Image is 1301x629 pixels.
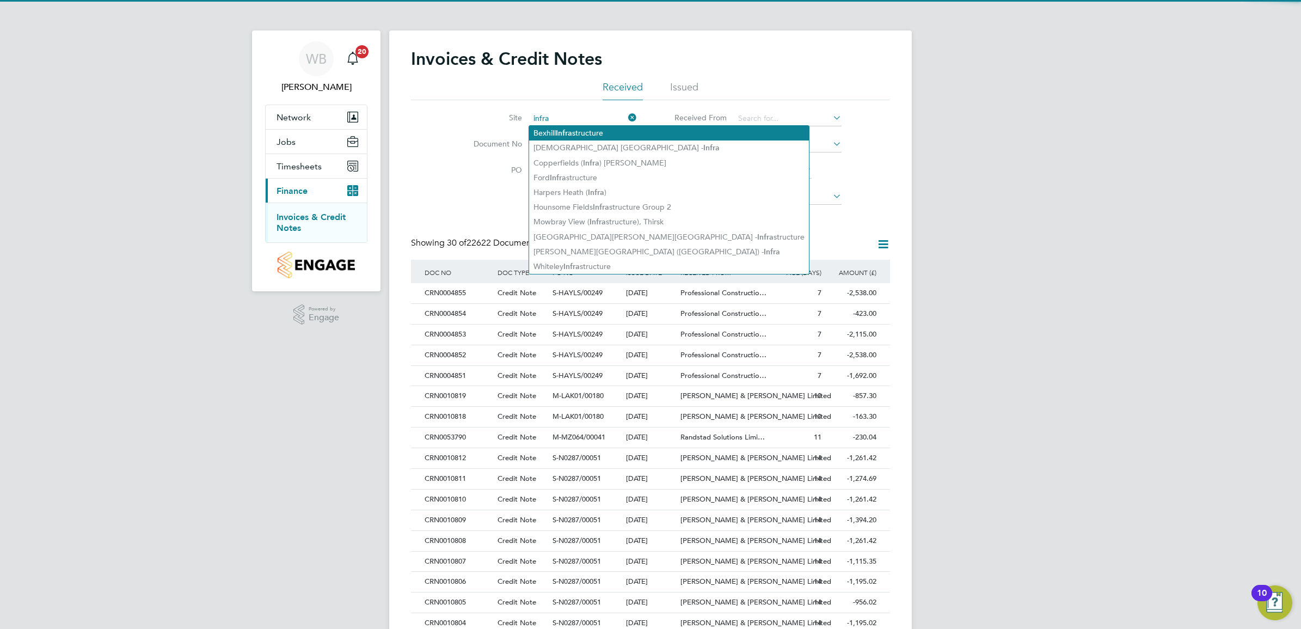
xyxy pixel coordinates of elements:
span: 7 [818,350,821,359]
b: Infra [764,247,780,257]
span: Credit Note [498,494,536,504]
span: Credit Note [498,474,536,483]
span: 14 [814,494,821,504]
b: Infra [556,129,572,138]
div: [DATE] [623,531,678,551]
div: AMOUNT (£) [824,260,879,285]
span: S-N0287/00051 [553,618,601,627]
span: M-LAK01/00180 [553,412,604,421]
div: -2,538.00 [824,345,879,365]
label: Received From [664,113,727,123]
b: Infra [583,158,599,168]
span: 10 [814,412,821,421]
div: CRN0004853 [422,325,495,345]
span: S-N0287/00051 [553,597,601,607]
span: 14 [814,577,821,586]
div: CRN0010806 [422,572,495,592]
a: Invoices & Credit Notes [277,212,346,233]
div: CRN0004851 [422,366,495,386]
span: S-HAYLS/00249 [553,329,603,339]
span: 7 [818,371,821,380]
div: [DATE] [623,345,678,365]
li: Harpers Heath ( ) [529,185,809,200]
label: Document No [459,139,522,149]
span: M-LAK01/00180 [553,391,604,400]
div: -423.00 [824,304,879,324]
span: [PERSON_NAME] & [PERSON_NAME] Limited [680,515,831,524]
span: S-HAYLS/00249 [553,371,603,380]
input: Search for... [530,111,637,126]
div: CRN0004852 [422,345,495,365]
span: Credit Note [498,309,536,318]
span: Network [277,112,311,123]
li: [GEOGRAPHIC_DATA][PERSON_NAME][GEOGRAPHIC_DATA] - structure [529,230,809,245]
span: [PERSON_NAME] & [PERSON_NAME] Limited [680,494,831,504]
span: Credit Note [498,371,536,380]
span: Engage [309,313,339,322]
span: 7 [818,309,821,318]
li: Hounsome Fields structure Group 2 [529,200,809,215]
div: CRN0010808 [422,531,495,551]
span: 14 [814,597,821,607]
span: 14 [814,618,821,627]
span: Credit Note [498,350,536,359]
span: 7 [818,329,821,339]
span: 30 of [447,237,467,248]
div: -1,261.42 [824,448,879,468]
div: [DATE] [623,490,678,510]
span: M-MZ064/00041 [553,432,605,442]
div: [DATE] [623,428,678,448]
span: [PERSON_NAME] & [PERSON_NAME] Limited [680,557,831,566]
span: Finance [277,186,308,196]
span: [PERSON_NAME] & [PERSON_NAME] Limited [680,453,831,462]
span: S-N0287/00051 [553,557,601,566]
li: [DEMOGRAPHIC_DATA] [GEOGRAPHIC_DATA] - [529,141,809,155]
span: 14 [814,453,821,462]
li: Whiteley structure [529,259,809,274]
span: 10 [814,391,821,400]
span: S-HAYLS/00249 [553,350,603,359]
div: -1,261.42 [824,531,879,551]
li: Issued [670,81,698,100]
div: CRN0010810 [422,490,495,510]
span: S-N0287/00051 [553,577,601,586]
span: Timesheets [277,161,322,172]
li: [PERSON_NAME][GEOGRAPHIC_DATA] ([GEOGRAPHIC_DATA]) - [529,245,809,259]
span: Credit Note [498,577,536,586]
div: [DATE] [623,593,678,613]
div: [DATE] [623,325,678,345]
div: 10 [1257,593,1267,607]
span: S-N0287/00051 [553,515,601,524]
span: 11 [814,432,821,442]
div: CRN0010812 [422,448,495,468]
div: Finance [266,203,367,242]
span: Credit Note [498,412,536,421]
span: Powered by [309,304,339,314]
span: 14 [814,515,821,524]
div: -1,195.02 [824,572,879,592]
b: Infra [757,233,774,242]
input: Search for... [734,111,842,126]
span: Credit Note [498,453,536,462]
span: Credit Note [498,536,536,545]
span: 14 [814,474,821,483]
div: [DATE] [623,407,678,427]
button: Open Resource Center, 10 new notifications [1257,585,1292,620]
div: CRN0010818 [422,407,495,427]
a: Go to home page [265,252,367,278]
b: Infra [590,217,606,227]
span: Professional Constructio… [680,288,766,297]
span: 14 [814,536,821,545]
div: -857.30 [824,386,879,406]
a: 20 [342,41,364,76]
span: Jobs [277,137,296,147]
div: [DATE] [623,386,678,406]
span: Credit Note [498,597,536,607]
span: [PERSON_NAME] & [PERSON_NAME] Limited [680,391,831,400]
div: -1,692.00 [824,366,879,386]
h2: Invoices & Credit Notes [411,48,602,70]
span: S-N0287/00051 [553,453,601,462]
div: [DATE] [623,572,678,592]
span: [PERSON_NAME] & [PERSON_NAME] Limited [680,597,831,607]
div: CRN0053790 [422,428,495,448]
